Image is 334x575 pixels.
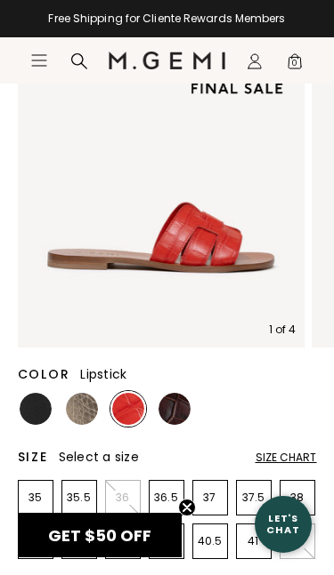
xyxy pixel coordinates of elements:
img: Chocolate [159,393,191,425]
div: GET $50 OFFClose teaser [18,513,182,557]
p: 35.5 [62,491,96,505]
p: 35 [19,491,53,505]
img: Black [20,393,52,425]
div: 1 of 4 [269,323,297,337]
p: 37.5 [237,491,271,505]
h2: Size [18,450,48,464]
div: Size Chart [256,451,317,465]
img: The Mafalda [17,60,305,347]
button: Open site menu [30,52,48,69]
button: Close teaser [178,499,196,516]
img: Champagne [66,393,98,425]
p: 36 [106,491,140,505]
p: 37 [193,491,227,505]
img: Lipstick [112,393,144,425]
img: M.Gemi [109,52,225,69]
div: Let's Chat [255,513,312,535]
span: GET $50 OFF [48,524,151,547]
p: 40.5 [193,534,227,548]
span: Select a size [59,448,139,466]
p: 41 [237,534,271,548]
h2: Color [18,367,70,381]
p: 36.5 [150,491,183,505]
span: 0 [286,56,304,74]
span: Lipstick [80,365,126,383]
p: 38 [281,491,314,505]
